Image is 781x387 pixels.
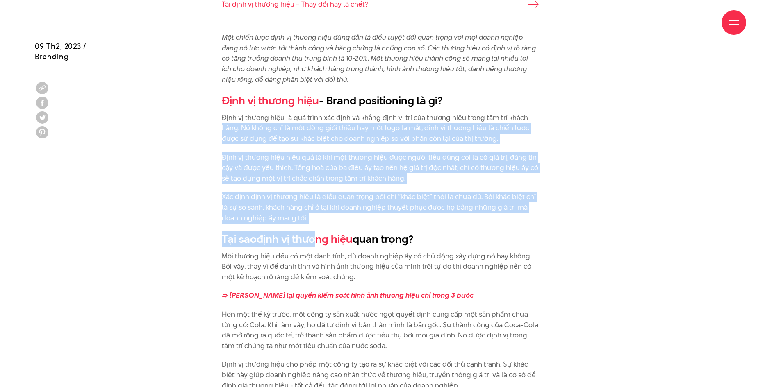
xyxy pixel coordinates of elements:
[222,93,539,109] h2: - Brand positioning là gì?
[222,309,539,351] p: Hơn một thế kỷ trước, một công ty sản xuất nước ngọt quyết định cung cấp một sản phẩm chưa từng c...
[222,113,539,144] p: Định vị thương hiệu là quá trình xác định và khẳng định vị trí của thương hiệu trong tâm trí khác...
[222,192,539,223] p: Xác định định vị thương hiệu là điều quan trọng bởi chỉ “khác biệt” thôi là chưa đủ. Bởi khác biệ...
[222,290,474,300] a: => [PERSON_NAME] lại quyền kiểm soát hình ảnh thương hiệu chỉ trong 3 bước
[222,152,539,184] p: Định vị thương hiệu hiệu quả là khi một thương hiệu được người tiêu dùng coi là có giá trị, đáng ...
[222,251,539,283] p: Mỗi thương hiệu đều có một danh tính, dù doanh nghiệp ấy có chủ động xây dựng nó hay không. Bởi v...
[222,93,319,108] a: Định vị thương hiệu
[257,231,353,247] a: định vị thương hiệu
[35,41,87,61] span: 09 Th2, 2023 / Branding
[222,231,539,247] h2: Tại sao quan trọng?
[222,32,536,84] em: Một chiến lược định vị thương hiệu đúng đắn là điều tuyệt đối quan trọng với mọi doanh nghiệp đan...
